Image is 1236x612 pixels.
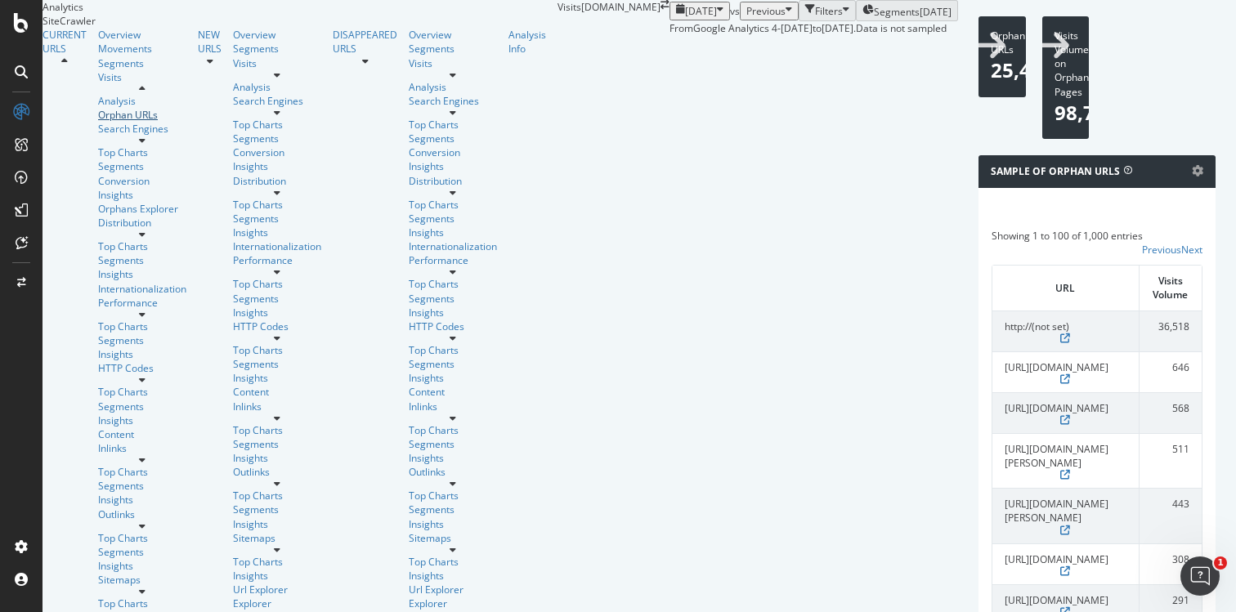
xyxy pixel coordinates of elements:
a: Visits [233,56,321,70]
a: Distribution [98,216,186,230]
div: Insights [233,371,321,385]
a: Content [233,385,321,399]
a: Top Charts [409,423,497,437]
a: Insights [409,306,497,319]
a: Insights [233,451,321,465]
div: Insights [98,413,186,427]
a: Inlinks [409,400,497,413]
a: DISAPPEARED URLS [333,28,397,56]
a: Inlinks [233,400,321,413]
div: Insights [409,451,497,465]
a: Visit Online Page [1005,470,1126,480]
a: Performance [409,253,497,267]
a: Segments [409,503,497,516]
a: Internationalization [98,282,186,296]
div: Insights [98,347,186,361]
a: Segments [409,132,497,145]
a: Distribution [233,174,321,188]
a: Overview [98,28,186,42]
div: Top Charts [409,489,497,503]
td: 36,518 [1140,310,1202,351]
a: Top Charts [233,118,321,132]
div: Internationalization [409,239,497,253]
a: Outlinks [233,465,321,479]
a: Top Charts [98,465,186,479]
div: Distribution [409,174,497,188]
span: [URL][DOMAIN_NAME] [1005,360,1108,374]
a: Conversion [233,145,321,159]
a: Top Charts [233,555,321,569]
div: Top Charts [409,343,497,357]
a: Search Engines [98,122,186,136]
button: Previous [740,2,799,20]
a: Top Charts [233,489,321,503]
div: [DATE] . [822,21,856,35]
span: 2025 Sep. 14th [685,4,717,18]
a: Sitemaps [98,573,186,587]
span: Segments [874,5,920,19]
div: Analysis [98,94,186,108]
div: Performance [233,253,321,267]
div: Top Charts [409,198,497,212]
div: HTTP Codes [409,319,497,333]
div: Overview [409,28,497,42]
td: 443 [1140,488,1202,543]
a: Top Charts [98,239,186,253]
div: Content [98,427,186,441]
div: Insights [409,371,497,385]
div: Content [409,385,497,399]
a: Segments [409,42,497,56]
a: Top Charts [233,423,321,437]
a: Search Engines [233,94,321,108]
a: Top Charts [98,319,186,333]
a: Segments [98,545,186,559]
a: Segments [409,357,497,371]
th: URL [992,266,1140,310]
div: NEW URLS [198,28,222,56]
span: [URL][DOMAIN_NAME][PERSON_NAME] [1005,442,1108,470]
a: Top Charts [233,343,321,357]
div: Top Charts [98,385,186,399]
div: Top Charts [98,596,186,610]
a: Segments [233,503,321,516]
a: Insights [98,188,186,202]
a: Outlinks [409,465,497,479]
span: [URL][DOMAIN_NAME] [1005,593,1108,607]
p: 25,424 [991,56,1014,84]
div: Insights [233,517,321,531]
a: Top Charts [233,198,321,212]
a: Url Explorer [233,583,321,596]
a: Search Engines [409,94,497,108]
a: Internationalization [233,239,321,253]
th: Visits Volume [1140,266,1202,310]
div: Movements [98,42,186,56]
a: Inlinks [98,441,186,455]
div: Visits [98,70,186,84]
a: Conversion [98,174,186,188]
a: Segments [233,42,321,56]
div: Top Charts [409,277,497,291]
a: Insights [409,226,497,239]
td: 511 [1140,433,1202,488]
a: Segments [233,437,321,451]
div: Url Explorer [409,583,497,596]
div: From Google Analytics 4 - to Data is not sampled [669,21,947,35]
